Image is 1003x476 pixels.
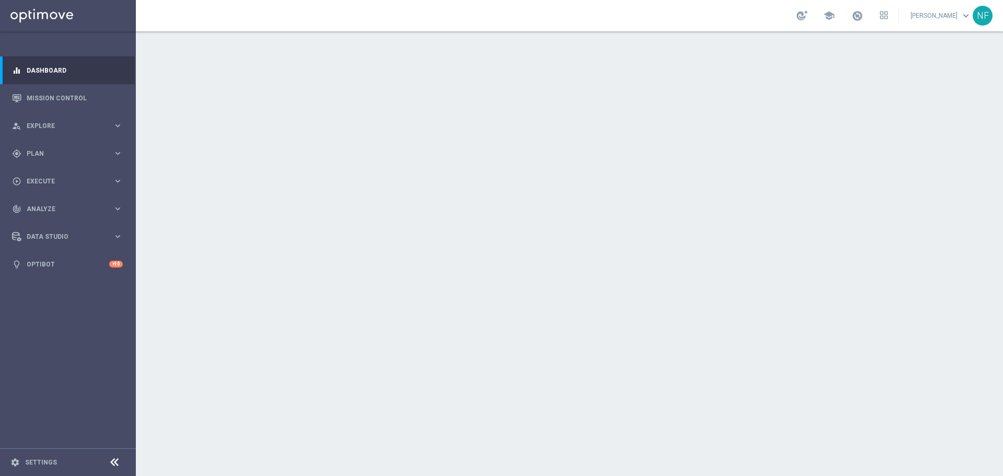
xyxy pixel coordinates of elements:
[27,123,113,129] span: Explore
[973,6,993,26] div: NF
[11,66,123,75] button: equalizer Dashboard
[11,94,123,102] button: Mission Control
[27,150,113,157] span: Plan
[12,250,123,278] div: Optibot
[113,204,123,214] i: keyboard_arrow_right
[12,177,113,186] div: Execute
[113,231,123,241] i: keyboard_arrow_right
[11,122,123,130] button: person_search Explore keyboard_arrow_right
[823,10,835,21] span: school
[113,121,123,131] i: keyboard_arrow_right
[11,177,123,185] button: play_circle_outline Execute keyboard_arrow_right
[113,148,123,158] i: keyboard_arrow_right
[27,234,113,240] span: Data Studio
[12,121,113,131] div: Explore
[11,233,123,241] button: Data Studio keyboard_arrow_right
[11,260,123,269] button: lightbulb Optibot +10
[12,204,21,214] i: track_changes
[113,176,123,186] i: keyboard_arrow_right
[12,84,123,112] div: Mission Control
[27,250,109,278] a: Optibot
[12,204,113,214] div: Analyze
[12,149,113,158] div: Plan
[12,260,21,269] i: lightbulb
[27,84,123,112] a: Mission Control
[27,56,123,84] a: Dashboard
[11,149,123,158] button: gps_fixed Plan keyboard_arrow_right
[12,121,21,131] i: person_search
[27,206,113,212] span: Analyze
[12,232,113,241] div: Data Studio
[10,458,20,467] i: settings
[909,8,973,24] a: [PERSON_NAME]keyboard_arrow_down
[11,205,123,213] button: track_changes Analyze keyboard_arrow_right
[109,261,123,268] div: +10
[25,459,57,466] a: Settings
[12,177,21,186] i: play_circle_outline
[27,178,113,184] span: Execute
[12,56,123,84] div: Dashboard
[960,10,972,21] span: keyboard_arrow_down
[12,66,21,75] i: equalizer
[12,149,21,158] i: gps_fixed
